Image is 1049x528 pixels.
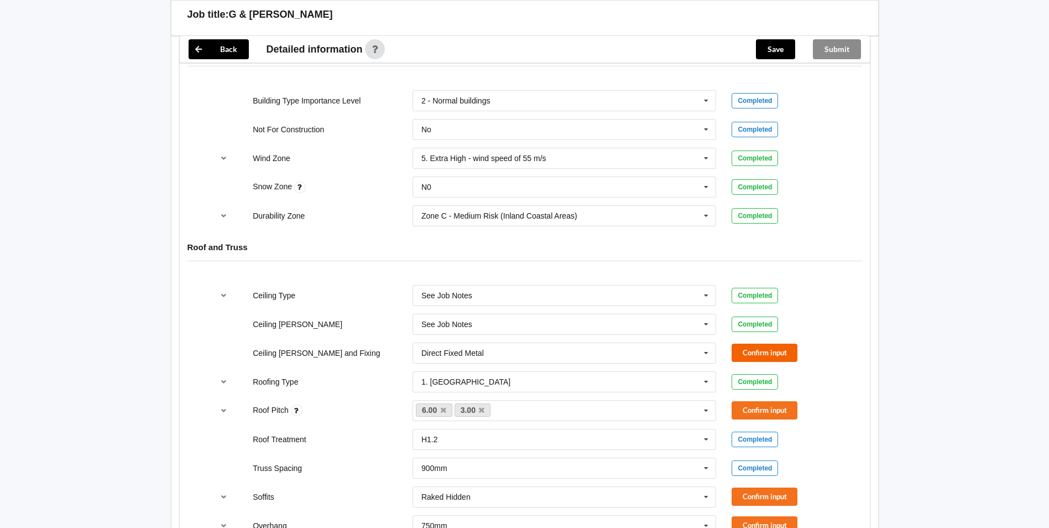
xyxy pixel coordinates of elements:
label: Roof Treatment [253,435,306,444]
h3: G & [PERSON_NAME] [229,8,333,21]
div: See Job Notes [421,292,472,299]
button: reference-toggle [213,148,234,168]
label: Roofing Type [253,377,298,386]
button: reference-toggle [213,401,234,421]
div: No [421,126,431,133]
div: Completed [732,317,778,332]
div: Completed [732,288,778,303]
button: Confirm input [732,344,797,362]
button: reference-toggle [213,206,234,226]
button: Confirm input [732,488,797,506]
div: Raked Hidden [421,493,471,501]
label: Durability Zone [253,211,305,220]
div: H1.2 [421,436,438,443]
h4: Roof and Truss [187,242,862,252]
label: Roof Pitch [253,406,290,415]
button: Back [189,39,249,59]
label: Ceiling Type [253,291,295,300]
label: Building Type Importance Level [253,96,361,105]
div: Completed [732,179,778,195]
label: Snow Zone [253,182,294,191]
button: reference-toggle [213,286,234,306]
button: reference-toggle [213,372,234,392]
div: Completed [732,151,778,166]
div: Completed [732,432,778,447]
a: 3.00 [455,403,491,417]
label: Ceiling [PERSON_NAME] and Fixing [253,349,380,358]
label: Ceiling [PERSON_NAME] [253,320,342,329]
div: Completed [732,374,778,390]
div: Completed [732,122,778,137]
label: Wind Zone [253,154,290,163]
div: 2 - Normal buildings [421,97,490,105]
div: Completed [732,460,778,476]
div: Direct Fixed Metal [421,349,484,357]
div: See Job Notes [421,320,472,328]
div: Completed [732,93,778,108]
div: 5. Extra High - wind speed of 55 m/s [421,154,546,162]
button: reference-toggle [213,487,234,507]
div: N0 [421,183,431,191]
label: Not For Construction [253,125,324,134]
div: Zone C - Medium Risk (Inland Coastal Areas) [421,212,577,220]
h3: Job title: [187,8,229,21]
div: 1. [GEOGRAPHIC_DATA] [421,378,510,386]
a: 6.00 [416,403,452,417]
label: Soffits [253,493,274,501]
div: 900mm [421,464,447,472]
span: Detailed information [267,44,363,54]
label: Truss Spacing [253,464,302,473]
button: Confirm input [732,401,797,420]
div: Completed [732,208,778,224]
button: Save [756,39,795,59]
